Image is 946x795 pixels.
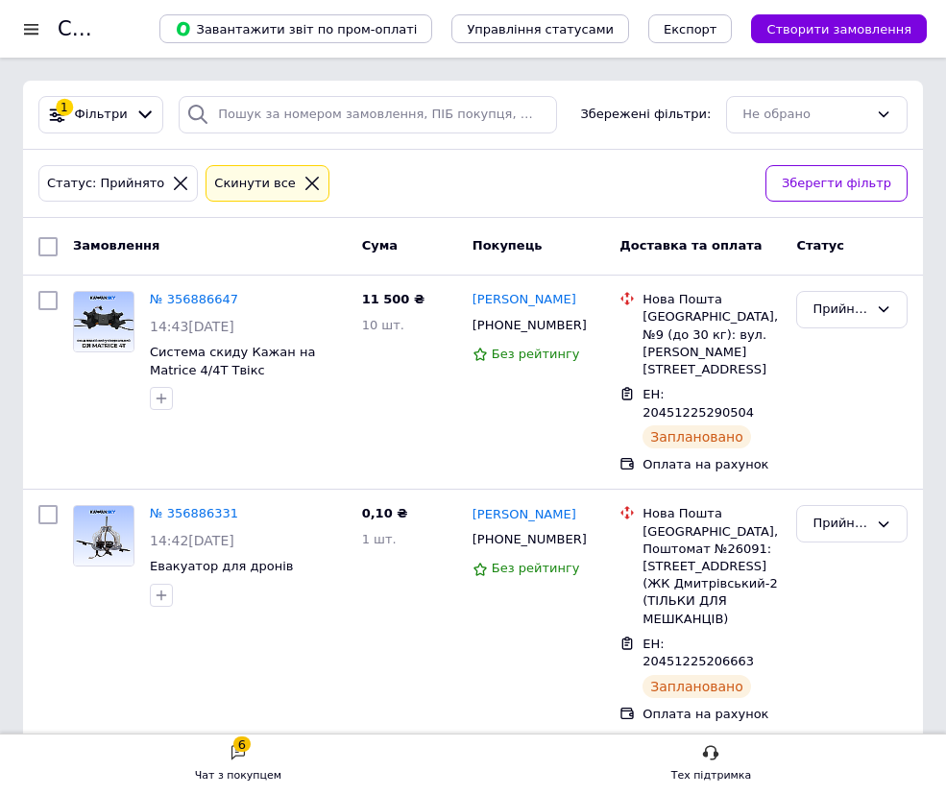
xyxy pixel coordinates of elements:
[362,318,404,332] span: 10 шт.
[473,506,576,524] a: [PERSON_NAME]
[671,766,752,785] div: Тех підтримка
[73,291,134,352] a: Фото товару
[742,105,868,125] div: Не обрано
[362,532,397,546] span: 1 шт.
[362,506,408,520] span: 0,10 ₴
[159,14,432,43] button: Завантажити звіт по пром-оплаті
[210,174,300,194] div: Cкинути все
[643,425,751,448] div: Заплановано
[43,174,168,194] div: Статус: Прийнято
[765,165,908,203] button: Зберегти фільтр
[150,319,234,334] span: 14:43[DATE]
[469,313,590,338] div: [PHONE_NUMBER]
[648,14,733,43] button: Експорт
[492,347,580,361] span: Без рейтингу
[643,291,781,308] div: Нова Пошта
[643,387,754,420] span: ЕН: 20451225290504
[732,21,927,36] a: Створити замовлення
[73,238,159,253] span: Замовлення
[643,706,781,723] div: Оплата на рахунок
[643,456,781,473] div: Оплата на рахунок
[664,22,717,36] span: Експорт
[813,300,868,320] div: Прийнято
[580,106,711,124] span: Збережені фільтри:
[175,20,417,37] span: Завантажити звіт по пром-оплаті
[467,22,614,36] span: Управління статусами
[813,514,868,534] div: Прийнято
[473,238,543,253] span: Покупець
[150,292,238,306] a: № 356886647
[74,292,133,351] img: Фото товару
[619,238,762,253] span: Доставка та оплата
[751,14,927,43] button: Створити замовлення
[473,291,576,309] a: [PERSON_NAME]
[643,637,754,669] span: ЕН: 20451225206663
[362,238,398,253] span: Cума
[73,505,134,566] a: Фото товару
[643,505,781,522] div: Нова Пошта
[492,561,580,575] span: Без рейтингу
[58,17,253,40] h1: Список замовлень
[451,14,629,43] button: Управління статусами
[643,675,751,698] div: Заплановано
[75,106,128,124] span: Фільтри
[150,533,234,548] span: 14:42[DATE]
[150,506,238,520] a: № 356886331
[233,736,251,752] div: 6
[362,292,424,306] span: 11 500 ₴
[150,559,293,573] a: Евакуатор для дронів
[643,523,781,628] div: [GEOGRAPHIC_DATA], Поштомат №26091: [STREET_ADDRESS] (ЖК Дмитрівський-2 (ТІЛЬКИ ДЛЯ МЕШКАНЦІВ)
[150,345,315,377] a: Система скиду Кажан на Matrice 4/4T Твікс
[766,22,911,36] span: Створити замовлення
[74,506,133,566] img: Фото товару
[469,527,590,552] div: [PHONE_NUMBER]
[796,238,844,253] span: Статус
[179,96,556,133] input: Пошук за номером замовлення, ПІБ покупця, номером телефону, Email, номером накладної
[643,308,781,378] div: [GEOGRAPHIC_DATA], №9 (до 30 кг): вул. [PERSON_NAME][STREET_ADDRESS]
[56,99,73,116] div: 1
[195,766,281,785] div: Чат з покупцем
[782,174,891,194] span: Зберегти фільтр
